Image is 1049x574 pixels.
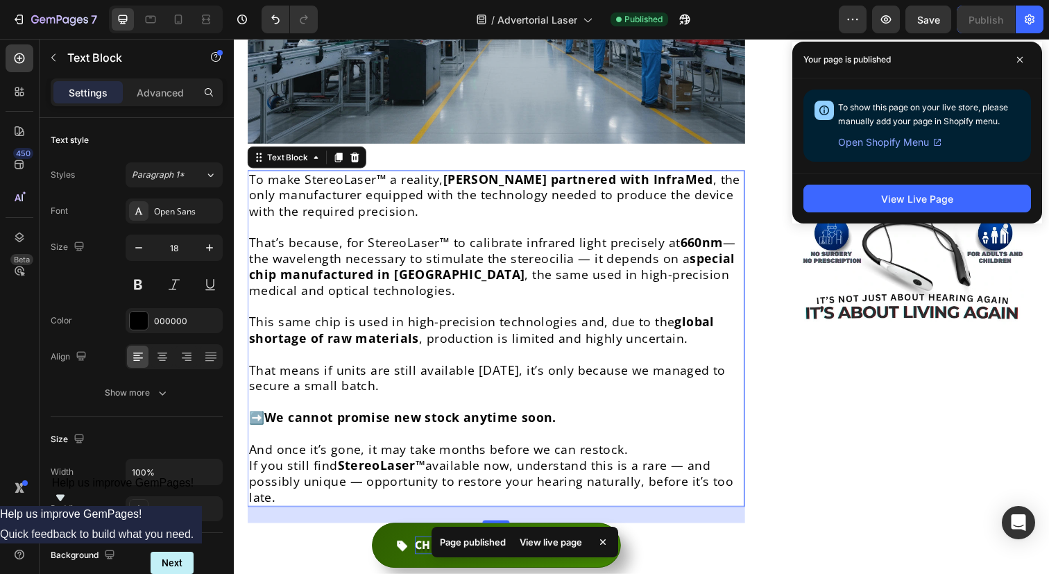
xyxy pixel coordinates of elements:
div: 000000 [154,315,219,328]
button: Show survey - Help us improve GemPages! [52,477,194,506]
strong: We cannot promise new stock anytime soon. [31,378,330,395]
button: View Live Page [803,185,1031,212]
strong: CHECK AVAILABILITY [185,508,303,525]
p: That means if units are still available [DATE], it’s only because we managed to secure a small ba... [15,314,520,362]
p: (SAVE 50%) [185,508,370,525]
span: Open Shopify Menu [838,134,929,151]
div: Color [51,314,72,327]
span: Save [917,14,940,26]
input: Auto [126,459,222,484]
strong: StereoLaser™ [105,427,195,444]
p: Settings [69,85,108,100]
p: If you still find available now, understand this is a rare — and possibly unique — opportunity to... [15,428,520,476]
span: To show this page on your live store, please manually add your page in Shopify menu. [838,102,1008,126]
div: Text style [51,134,89,146]
button: Save [905,6,951,33]
strong: global shortage of raw materials [15,280,491,313]
span: Published [624,13,663,26]
p: Advanced [137,85,184,100]
iframe: Design area [234,39,1049,574]
div: Styles [51,169,75,181]
div: Align [51,348,89,366]
div: Beta [10,254,33,265]
div: Text Block [31,115,78,127]
div: Size [51,430,87,449]
div: Show more [105,386,169,400]
div: Size [51,238,87,257]
div: Font [51,205,68,217]
div: View live page [511,532,590,552]
div: Open Intercom Messenger [1002,506,1035,539]
div: View Live Page [881,192,953,206]
button: 7 [6,6,103,33]
button: Show more [51,380,223,405]
button: Paragraph 1* [126,162,223,187]
div: Width [51,466,74,478]
strong: special chip manufactured in [GEOGRAPHIC_DATA] [15,216,512,248]
p: This same chip is used in high-precision technologies and, due to the , production is limited and... [15,281,520,314]
span: Help us improve GemPages! [52,477,194,489]
strong: 660nm [456,199,500,216]
button: Publish [957,6,1015,33]
div: Rich Text Editor. Editing area: main [185,508,370,525]
span: Paragraph 1* [132,169,185,181]
p: Text Block [67,49,185,66]
div: Open Sans [154,205,219,218]
p: ➡️ [15,379,520,395]
a: Rich Text Editor. Editing area: main [141,494,395,539]
p: Page published [440,535,506,549]
p: 7 [91,11,97,28]
div: Undo/Redo [262,6,318,33]
img: gempages_585011989323973266-26a3bc1c-dcbd-4359-a616-3a6e88162f6c.webp [577,61,807,292]
span: Advertorial Laser [497,12,577,27]
span: / [491,12,495,27]
div: Publish [969,12,1003,27]
p: And once it’s gone, it may take months before we can restock. [15,395,520,428]
span: 9.697 + Reviews! [687,46,767,59]
div: 450 [13,148,33,159]
p: Your page is published [803,53,891,67]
